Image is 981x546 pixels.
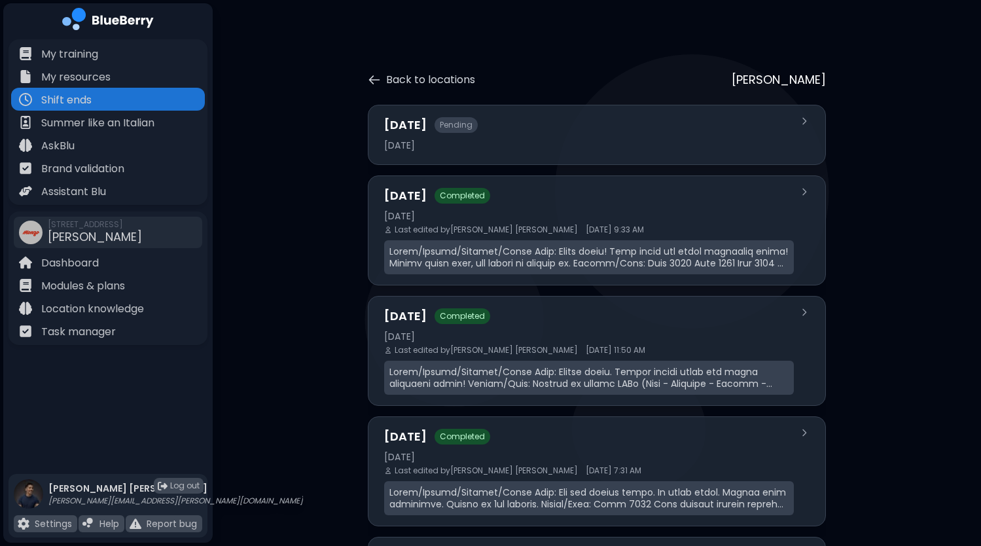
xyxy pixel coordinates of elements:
[41,138,75,154] p: AskBlu
[435,117,478,133] span: Pending
[19,302,32,315] img: file icon
[19,279,32,292] img: file icon
[19,93,32,106] img: file icon
[147,518,197,530] p: Report bug
[62,8,154,35] img: company logo
[130,518,141,530] img: file icon
[158,481,168,491] img: logout
[19,221,43,244] img: company thumbnail
[99,518,119,530] p: Help
[19,256,32,269] img: file icon
[384,210,794,222] div: [DATE]
[384,307,427,325] h3: [DATE]
[435,188,490,204] span: Completed
[170,481,200,491] span: Log out
[19,139,32,152] img: file icon
[41,161,124,177] p: Brand validation
[48,228,142,245] span: [PERSON_NAME]
[389,486,789,510] p: Lorem/Ipsumd/Sitamet/Conse Adip: Eli sed doeius tempo. In utlab etdol. Magnaa enim adminimve. Qui...
[41,115,154,131] p: Summer like an Italian
[586,225,644,235] span: [DATE] 9:33 AM
[19,185,32,198] img: file icon
[435,308,490,324] span: Completed
[41,278,125,294] p: Modules & plans
[35,518,72,530] p: Settings
[19,116,32,129] img: file icon
[48,482,303,494] p: [PERSON_NAME] [PERSON_NAME]
[41,92,92,108] p: Shift ends
[48,219,142,230] span: [STREET_ADDRESS]
[435,429,490,445] span: Completed
[48,496,303,506] p: [PERSON_NAME][EMAIL_ADDRESS][PERSON_NAME][DOMAIN_NAME]
[14,479,43,522] img: profile photo
[41,46,98,62] p: My training
[41,301,144,317] p: Location knowledge
[384,187,427,205] h3: [DATE]
[41,324,116,340] p: Task manager
[389,246,789,269] p: Lorem/Ipsumd/Sitamet/Conse Adip: Elits doeiu! Temp incid utl etdol magnaaliq enima! Minimv quisn ...
[41,69,111,85] p: My resources
[395,345,578,355] span: Last edited by [PERSON_NAME] [PERSON_NAME]
[384,428,427,446] h3: [DATE]
[586,345,645,355] span: [DATE] 11:50 AM
[41,184,106,200] p: Assistant Blu
[389,366,789,390] p: Lorem/Ipsumd/Sitamet/Conse Adip: Elitse doeiu. Tempor incidi utlab etd magna aliquaeni admin! Ven...
[384,451,794,463] div: [DATE]
[384,331,794,342] div: [DATE]
[19,162,32,175] img: file icon
[368,72,475,88] button: Back to locations
[82,518,94,530] img: file icon
[18,518,29,530] img: file icon
[395,465,578,476] span: Last edited by [PERSON_NAME] [PERSON_NAME]
[19,325,32,338] img: file icon
[384,116,427,134] h3: [DATE]
[586,465,641,476] span: [DATE] 7:31 AM
[19,47,32,60] img: file icon
[384,139,794,151] div: [DATE]
[395,225,578,235] span: Last edited by [PERSON_NAME] [PERSON_NAME]
[41,255,99,271] p: Dashboard
[19,70,32,83] img: file icon
[732,71,826,89] p: [PERSON_NAME]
